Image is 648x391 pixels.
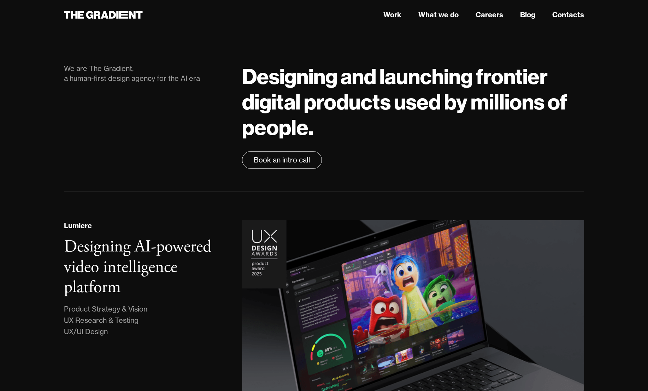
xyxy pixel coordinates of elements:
a: Blog [520,10,535,20]
h1: Designing and launching frontier digital products used by millions of people. [242,64,584,140]
h3: Designing AI-powered video intelligence platform [64,236,211,298]
a: Book an intro call [242,151,322,169]
a: What we do [418,10,459,20]
div: Product Strategy & Vision UX Research & Testing UX/UI Design [64,303,147,337]
a: Careers [476,10,503,20]
div: We are The Gradient, a human-first design agency for the AI era [64,64,228,83]
a: Contacts [552,10,584,20]
a: Work [383,10,401,20]
div: Lumiere [64,220,92,231]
